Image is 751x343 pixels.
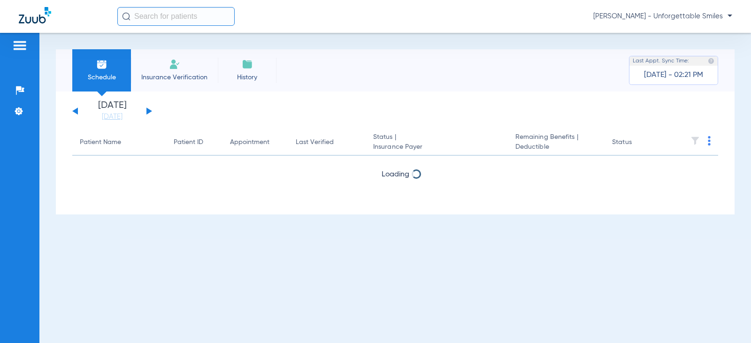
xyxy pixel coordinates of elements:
input: Search for patients [117,7,235,26]
img: group-dot-blue.svg [708,136,711,145]
span: [PERSON_NAME] - Unforgettable Smiles [593,12,732,21]
img: Zuub Logo [19,7,51,23]
div: Patient Name [80,137,121,147]
th: Status [605,130,668,156]
span: [DATE] - 02:21 PM [644,70,703,80]
th: Remaining Benefits | [508,130,605,156]
span: Deductible [515,142,597,152]
img: hamburger-icon [12,40,27,51]
div: Patient Name [80,137,159,147]
span: History [225,73,269,82]
div: Appointment [230,137,269,147]
img: Manual Insurance Verification [169,59,180,70]
div: Patient ID [174,137,215,147]
div: Patient ID [174,137,203,147]
span: Loading [382,171,409,178]
img: Schedule [96,59,107,70]
a: [DATE] [84,112,140,122]
div: Appointment [230,137,281,147]
span: Last Appt. Sync Time: [633,56,689,66]
span: Schedule [79,73,124,82]
div: Last Verified [296,137,358,147]
div: Last Verified [296,137,334,147]
img: History [242,59,253,70]
span: Insurance Verification [138,73,211,82]
span: Insurance Payer [373,142,500,152]
img: last sync help info [708,58,714,64]
img: Search Icon [122,12,130,21]
img: filter.svg [690,136,700,145]
li: [DATE] [84,101,140,122]
th: Status | [366,130,508,156]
